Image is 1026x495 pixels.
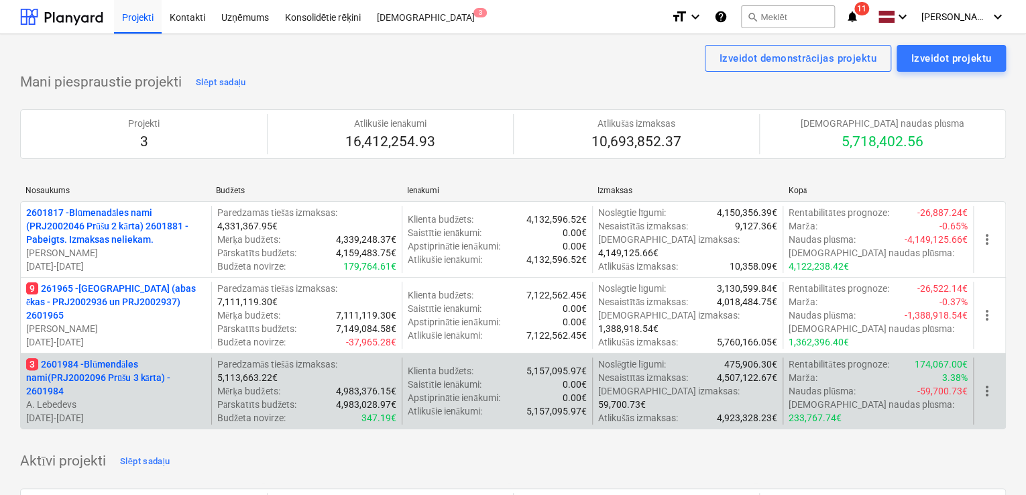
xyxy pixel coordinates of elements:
p: 2601817 - Blūmenadāles nami (PRJ2002046 Prūšu 2 kārta) 2601881 - Pabeigts. Izmaksas neliekam. [26,206,206,246]
p: -26,522.14€ [917,282,968,295]
i: Zināšanu pamats [714,9,728,25]
p: [PERSON_NAME] [26,322,206,335]
p: Apstiprinātie ienākumi : [408,315,500,329]
div: Izveidot projektu [911,50,991,67]
span: search [747,11,758,22]
div: Chat Widget [959,431,1026,495]
p: Budžeta novirze : [217,335,286,349]
p: 7,122,562.45€ [526,288,587,302]
p: Paredzamās tiešās izmaksas : [217,206,337,219]
p: 4,923,328.23€ [717,411,777,425]
p: 174,067.00€ [915,357,968,371]
p: [DATE] - [DATE] [26,411,206,425]
div: Kopā [789,186,968,196]
p: Atlikušie ienākumi [345,117,435,130]
p: 7,111,119.30€ [336,309,396,322]
p: 7,149,084.58€ [336,322,396,335]
div: Slēpt sadaļu [196,75,246,91]
p: Rentabilitātes prognoze : [789,282,889,295]
button: Slēpt sadaļu [192,72,249,93]
p: [DEMOGRAPHIC_DATA] naudas plūsma [801,117,964,130]
p: Atlikušās izmaksas : [598,260,678,273]
p: Pārskatīts budžets : [217,322,296,335]
p: Paredzamās tiešās izmaksas : [217,282,337,295]
span: more_vert [979,383,995,399]
p: 4,149,125.66€ [598,246,659,260]
button: Izveidot projektu [897,45,1006,72]
p: 4,507,122.67€ [717,371,777,384]
p: 5,718,402.56 [801,133,964,152]
p: -26,887.24€ [917,206,968,219]
p: Naudas plūsma : [789,233,856,246]
p: 4,331,367.95€ [217,219,278,233]
p: 4,983,376.15€ [336,384,396,398]
p: Saistītie ienākumi : [408,302,481,315]
p: Klienta budžets : [408,288,473,302]
p: 4,018,484.75€ [717,295,777,309]
p: Apstiprinātie ienākumi : [408,239,500,253]
p: [PERSON_NAME] [26,246,206,260]
p: 475,906.30€ [724,357,777,371]
p: 1,388,918.54€ [598,322,659,335]
p: Aktīvi projekti [20,452,106,471]
p: Noslēgtie līgumi : [598,206,666,219]
p: 2601984 - Blūmendāles nami(PRJ2002096 Prūšu 3 kārta) - 2601984 [26,357,206,398]
p: 5,157,095.97€ [526,404,587,418]
i: notifications [846,9,859,25]
p: Klienta budžets : [408,364,473,378]
p: -37,965.28€ [346,335,396,349]
p: -1,388,918.54€ [905,309,968,322]
div: 32601984 -Blūmendāles nami(PRJ2002096 Prūšu 3 kārta) - 2601984A. Lebedevs[DATE]-[DATE] [26,357,206,425]
p: Mērķa budžets : [217,384,280,398]
p: A. Lebedevs [26,398,206,411]
p: -0.37% [939,295,968,309]
span: more_vert [979,307,995,323]
p: Atlikušie ienākumi : [408,404,482,418]
p: Pārskatīts budžets : [217,246,296,260]
p: Saistītie ienākumi : [408,226,481,239]
p: Nesaistītās izmaksas : [598,219,688,233]
p: [DEMOGRAPHIC_DATA] naudas plūsma : [789,398,954,411]
p: 10,358.09€ [730,260,777,273]
button: Izveidot demonstrācijas projektu [705,45,891,72]
div: Budžets [216,186,396,196]
p: [DEMOGRAPHIC_DATA] izmaksas : [598,233,740,246]
p: 233,767.74€ [789,411,842,425]
p: [DEMOGRAPHIC_DATA] naudas plūsma : [789,246,954,260]
i: keyboard_arrow_down [895,9,911,25]
p: 4,132,596.52€ [526,213,587,226]
p: Mērķa budžets : [217,309,280,322]
p: Nesaistītās izmaksas : [598,295,688,309]
p: 4,159,483.75€ [336,246,396,260]
p: Marža : [789,295,817,309]
div: Slēpt sadaļu [120,454,170,470]
p: Naudas plūsma : [789,309,856,322]
p: Budžeta novirze : [217,411,286,425]
div: 9261965 -[GEOGRAPHIC_DATA] (abas ēkas - PRJ2002936 un PRJ2002937) 2601965[PERSON_NAME][DATE]-[DATE] [26,282,206,349]
p: 0.00€ [563,315,587,329]
p: Atlikušie ienākumi : [408,253,482,266]
span: 11 [854,2,869,15]
p: 4,122,238.42€ [789,260,849,273]
p: Marža : [789,219,817,233]
p: Atlikušie ienākumi : [408,329,482,342]
div: Izveidot demonstrācijas projektu [720,50,876,67]
p: 7,122,562.45€ [526,329,587,342]
p: [DEMOGRAPHIC_DATA] naudas plūsma : [789,322,954,335]
span: 3 [26,358,38,370]
p: Klienta budžets : [408,213,473,226]
p: Noslēgtie līgumi : [598,357,666,371]
span: 3 [473,8,487,17]
i: format_size [671,9,687,25]
p: 9,127.36€ [735,219,777,233]
div: Ienākumi [407,186,587,196]
p: 261965 - [GEOGRAPHIC_DATA] (abas ēkas - PRJ2002936 un PRJ2002937) 2601965 [26,282,206,322]
p: Saistītie ienākumi : [408,378,481,391]
p: -4,149,125.66€ [905,233,968,246]
p: Atlikušās izmaksas [591,117,681,130]
div: Izmaksas [597,186,777,195]
p: 16,412,254.93 [345,133,435,152]
i: keyboard_arrow_down [990,9,1006,25]
p: Pārskatīts budžets : [217,398,296,411]
button: Meklēt [741,5,835,28]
